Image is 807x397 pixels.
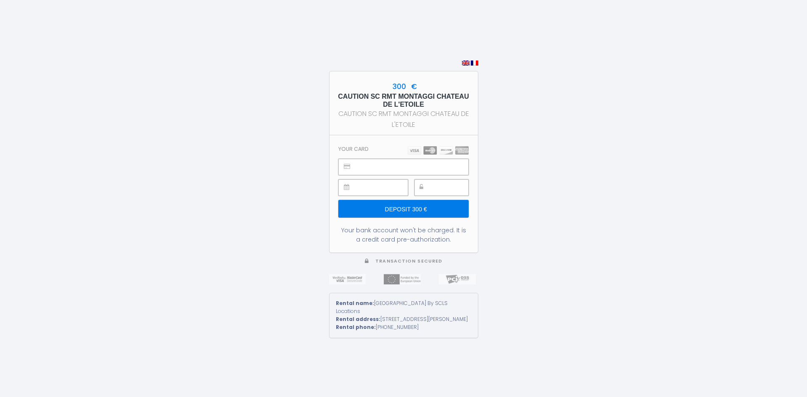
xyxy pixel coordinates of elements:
h3: Your card [338,146,369,152]
div: [STREET_ADDRESS][PERSON_NAME] [336,315,472,323]
img: carts.png [408,146,469,155]
h5: CAUTION SC RMT MONTAGGI CHATEAU DE L'ETOILE [337,92,470,108]
input: Deposit 300 € [338,200,468,218]
img: en.png [462,60,469,66]
strong: Rental phone: [336,323,376,331]
div: [GEOGRAPHIC_DATA] By SCLS Locations [336,300,472,315]
strong: Rental address: [336,315,380,323]
img: fr.png [471,60,478,66]
strong: Rental name: [336,300,374,307]
iframe: Secure payment input frame [357,159,468,175]
div: CAUTION SC RMT MONTAGGI CHATEAU DE L'ETOILE [337,108,470,129]
span: 300 € [390,82,417,92]
iframe: Secure payment input frame [433,180,468,195]
div: [PHONE_NUMBER] [336,323,472,331]
span: Transaction secured [375,258,442,264]
iframe: Secure payment input frame [357,180,407,195]
div: Your bank account won't be charged. It is a credit card pre-authorization. [338,226,468,244]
